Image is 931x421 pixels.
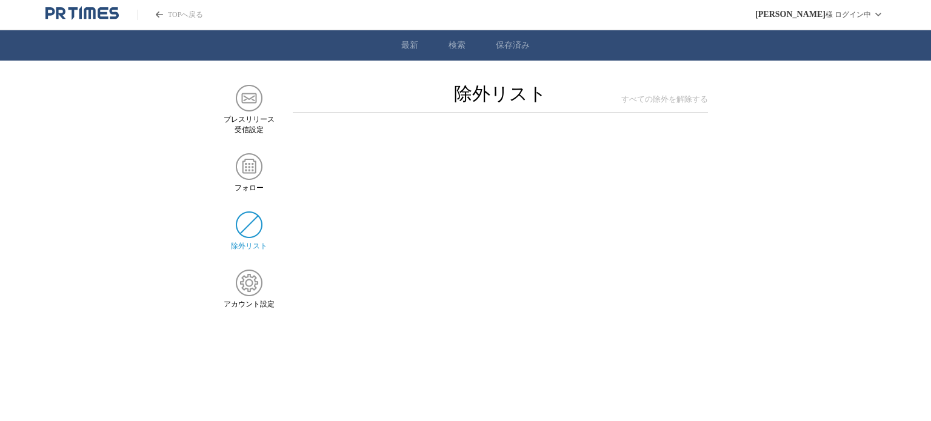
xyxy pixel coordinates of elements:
[223,153,275,193] a: フォローフォロー
[236,270,262,296] img: アカウント設定
[223,211,275,251] a: 除外リスト除外リスト
[449,40,465,51] a: 検索
[401,40,418,51] a: 最新
[224,114,275,135] span: プレスリリース 受信設定
[223,85,275,135] a: プレスリリース 受信設定プレスリリース 受信設定
[236,85,262,111] img: プレスリリース 受信設定
[496,40,530,51] a: 保存済み
[236,211,262,238] img: 除外リスト
[454,85,547,103] h2: 除外リスト
[224,299,275,310] span: アカウント設定
[755,10,826,19] span: [PERSON_NAME]
[236,153,262,180] img: フォロー
[235,183,264,193] span: フォロー
[231,241,267,251] span: 除外リスト
[223,270,275,310] a: アカウント設定アカウント設定
[45,6,119,23] a: PR TIMESのトップページはこちら
[137,10,203,20] a: PR TIMESのトップページはこちら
